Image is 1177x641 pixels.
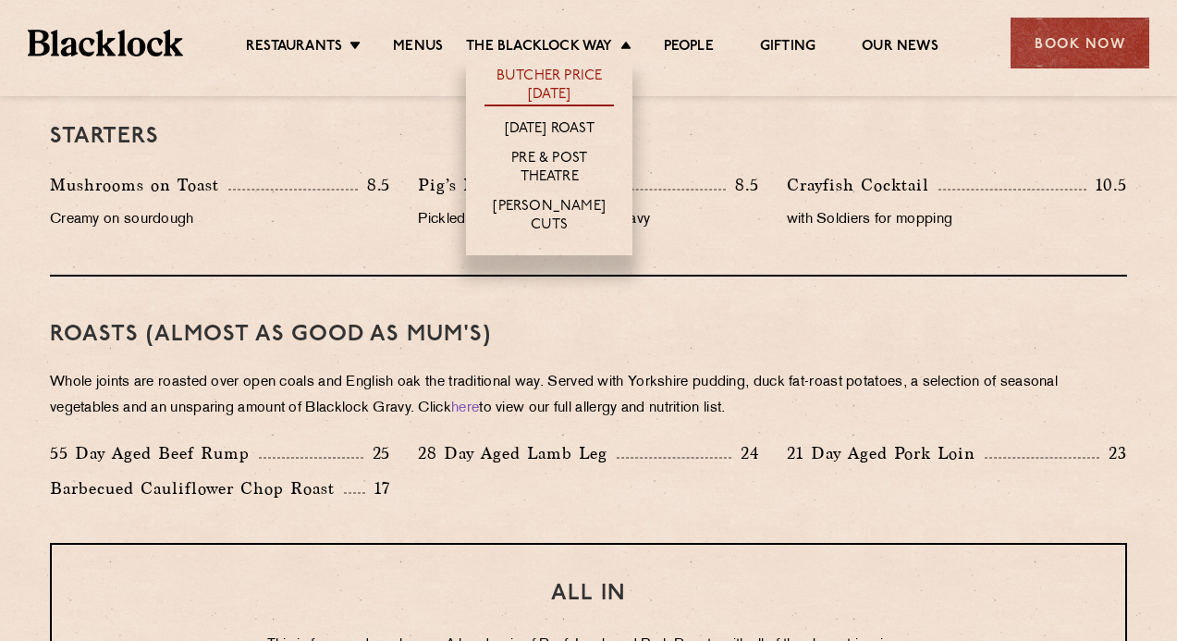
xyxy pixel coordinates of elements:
[418,172,590,198] p: Pig’s Head on Toast
[50,125,1127,149] h3: Starters
[246,38,342,58] a: Restaurants
[50,475,344,501] p: Barbecued Cauliflower Chop Roast
[731,441,759,465] p: 24
[393,38,443,58] a: Menus
[50,323,1127,347] h3: Roasts (Almost as good as Mum's)
[484,198,614,237] a: [PERSON_NAME] Cuts
[484,68,614,106] a: Butcher Price [DATE]
[50,172,228,198] p: Mushrooms on Toast
[760,38,815,58] a: Gifting
[787,172,938,198] p: Crayfish Cocktail
[358,173,391,197] p: 8.5
[664,38,714,58] a: People
[1086,173,1127,197] p: 10.5
[862,38,938,58] a: Our News
[484,150,614,189] a: Pre & Post Theatre
[505,120,595,141] a: [DATE] Roast
[363,441,391,465] p: 25
[418,440,617,466] p: 28 Day Aged Lamb Leg
[1011,18,1149,68] div: Book Now
[365,476,391,500] p: 17
[50,440,259,466] p: 55 Day Aged Beef Rump
[50,207,390,233] p: Creamy on sourdough
[50,370,1127,422] p: Whole joints are roasted over open coals and English oak the traditional way. Served with Yorkshi...
[28,30,183,55] img: BL_Textured_Logo-footer-cropped.svg
[418,207,758,233] p: Pickled chillies and Blacklock Gravy
[787,440,985,466] p: 21 Day Aged Pork Loin
[466,38,612,58] a: The Blacklock Way
[787,207,1127,233] p: with Soldiers for mopping
[726,173,759,197] p: 8.5
[1099,441,1127,465] p: 23
[451,401,479,415] a: here
[89,582,1088,606] h3: ALL IN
